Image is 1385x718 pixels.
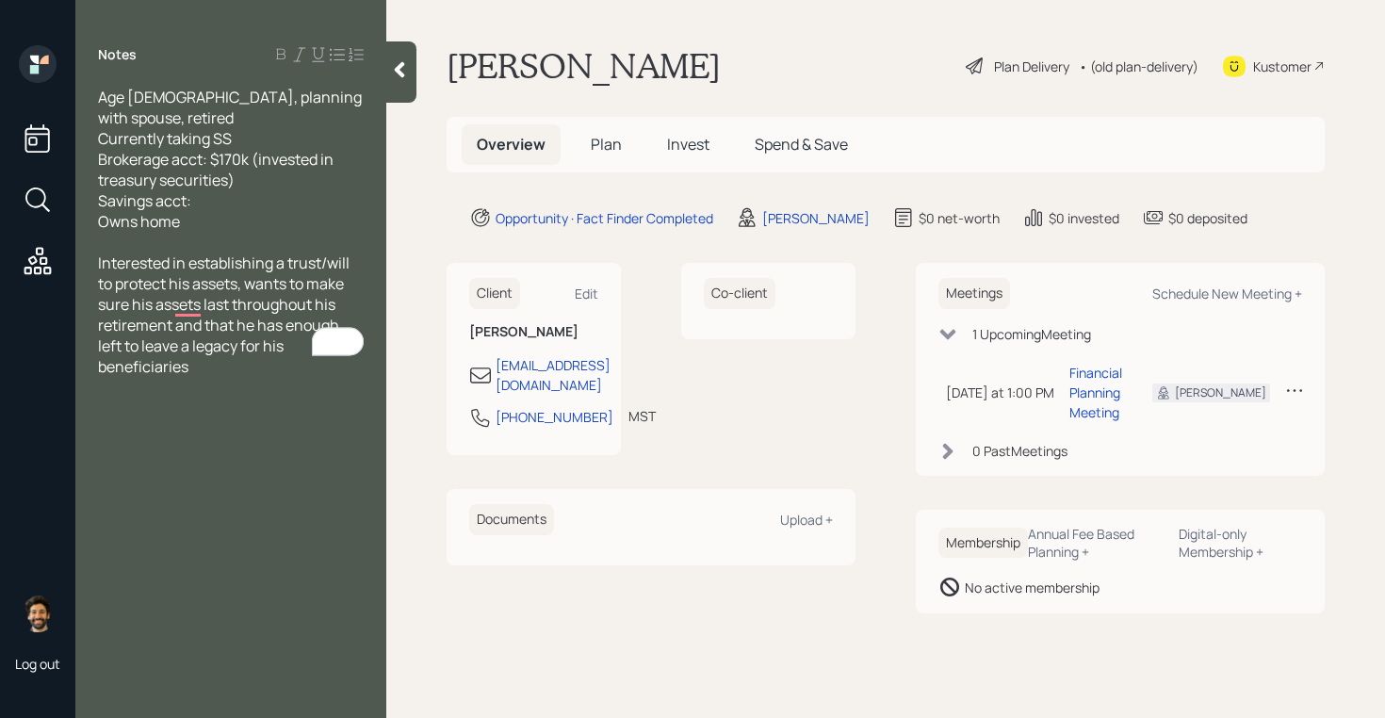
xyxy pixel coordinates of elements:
h6: Membership [938,528,1028,559]
div: Schedule New Meeting + [1152,285,1302,302]
div: Digital-only Membership + [1179,525,1302,561]
div: Upload + [780,511,833,529]
span: Overview [477,134,546,155]
h6: Documents [469,504,554,535]
div: [EMAIL_ADDRESS][DOMAIN_NAME] [496,355,611,395]
div: Edit [575,285,598,302]
div: 1 Upcoming Meeting [972,324,1091,344]
h6: Client [469,278,520,309]
span: Invest [667,134,709,155]
h6: Meetings [938,278,1010,309]
h1: [PERSON_NAME] [447,45,721,87]
div: No active membership [965,578,1100,597]
img: eric-schwartz-headshot.png [19,595,57,632]
div: $0 net-worth [919,208,1000,228]
label: Notes [98,45,137,64]
span: Plan [591,134,622,155]
div: MST [628,406,656,426]
div: [DATE] at 1:00 PM [946,383,1054,402]
div: $0 deposited [1168,208,1247,228]
div: Opportunity · Fact Finder Completed [496,208,713,228]
div: Financial Planning Meeting [1069,363,1122,422]
div: Annual Fee Based Planning + [1028,525,1164,561]
div: [PERSON_NAME] [1175,384,1266,401]
span: Interested in establishing a trust/will to protect his assets, wants to make sure his assets last... [98,253,352,377]
div: Kustomer [1253,57,1312,76]
div: Log out [15,655,60,673]
span: Spend & Save [755,134,848,155]
span: Age [DEMOGRAPHIC_DATA], planning with spouse, retired Currently taking SS Brokerage acct: $170k (... [98,87,365,232]
div: $0 invested [1049,208,1119,228]
h6: [PERSON_NAME] [469,324,598,340]
div: To enrich screen reader interactions, please activate Accessibility in Grammarly extension settings [98,87,364,377]
div: [PERSON_NAME] [762,208,870,228]
div: [PHONE_NUMBER] [496,407,613,427]
h6: Co-client [704,278,775,309]
div: • (old plan-delivery) [1079,57,1198,76]
div: Plan Delivery [994,57,1069,76]
div: 0 Past Meeting s [972,441,1067,461]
